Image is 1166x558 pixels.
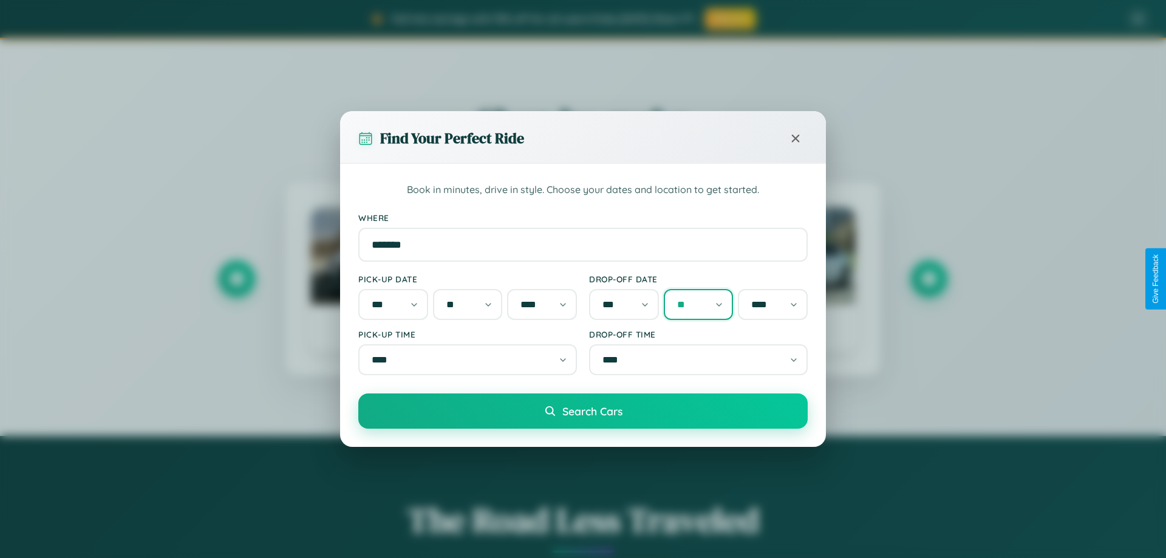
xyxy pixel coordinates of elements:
[562,404,622,418] span: Search Cars
[358,274,577,284] label: Pick-up Date
[358,393,808,429] button: Search Cars
[358,213,808,223] label: Where
[358,182,808,198] p: Book in minutes, drive in style. Choose your dates and location to get started.
[358,329,577,339] label: Pick-up Time
[589,274,808,284] label: Drop-off Date
[589,329,808,339] label: Drop-off Time
[380,128,524,148] h3: Find Your Perfect Ride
